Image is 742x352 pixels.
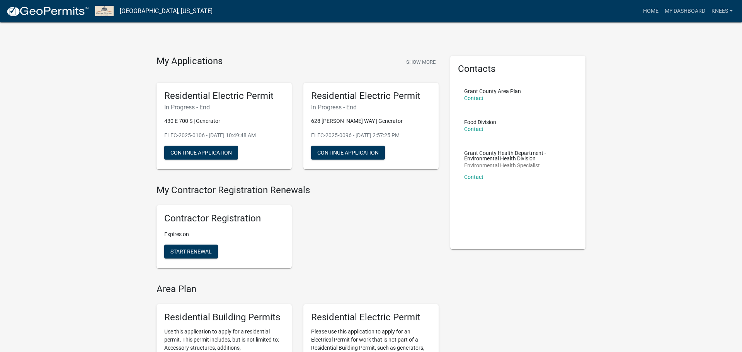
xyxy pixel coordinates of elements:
button: Continue Application [164,146,238,160]
h6: In Progress - End [311,104,431,111]
a: Contact [464,174,483,180]
button: Show More [403,56,439,68]
h5: Residential Building Permits [164,312,284,323]
h5: Residential Electric Permit [164,90,284,102]
a: My Dashboard [662,4,708,19]
a: Contact [464,95,483,101]
button: Start Renewal [164,245,218,258]
p: 628 [PERSON_NAME] WAY | Generator [311,117,431,125]
a: Knees [708,4,736,19]
h5: Residential Electric Permit [311,312,431,323]
p: 430 E 700 S | Generator [164,117,284,125]
a: [GEOGRAPHIC_DATA], [US_STATE] [120,5,213,18]
span: Start Renewal [170,248,212,255]
h4: My Applications [157,56,223,67]
p: Grant County Area Plan [464,88,521,94]
wm-registration-list-section: My Contractor Registration Renewals [157,185,439,274]
h5: Contacts [458,63,578,75]
p: Expires on [164,230,284,238]
a: Contact [464,126,483,132]
h5: Contractor Registration [164,213,284,224]
p: Grant County Health Department - Environmental Health Division [464,150,572,161]
p: Environmental Health Specialist [464,163,572,168]
p: Food Division [464,119,496,125]
h5: Residential Electric Permit [311,90,431,102]
a: Home [640,4,662,19]
h4: Area Plan [157,284,439,295]
button: Continue Application [311,146,385,160]
p: ELEC-2025-0096 - [DATE] 2:57:25 PM [311,131,431,139]
img: Grant County, Indiana [95,6,114,16]
p: ELEC-2025-0106 - [DATE] 10:49:48 AM [164,131,284,139]
h6: In Progress - End [164,104,284,111]
h4: My Contractor Registration Renewals [157,185,439,196]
